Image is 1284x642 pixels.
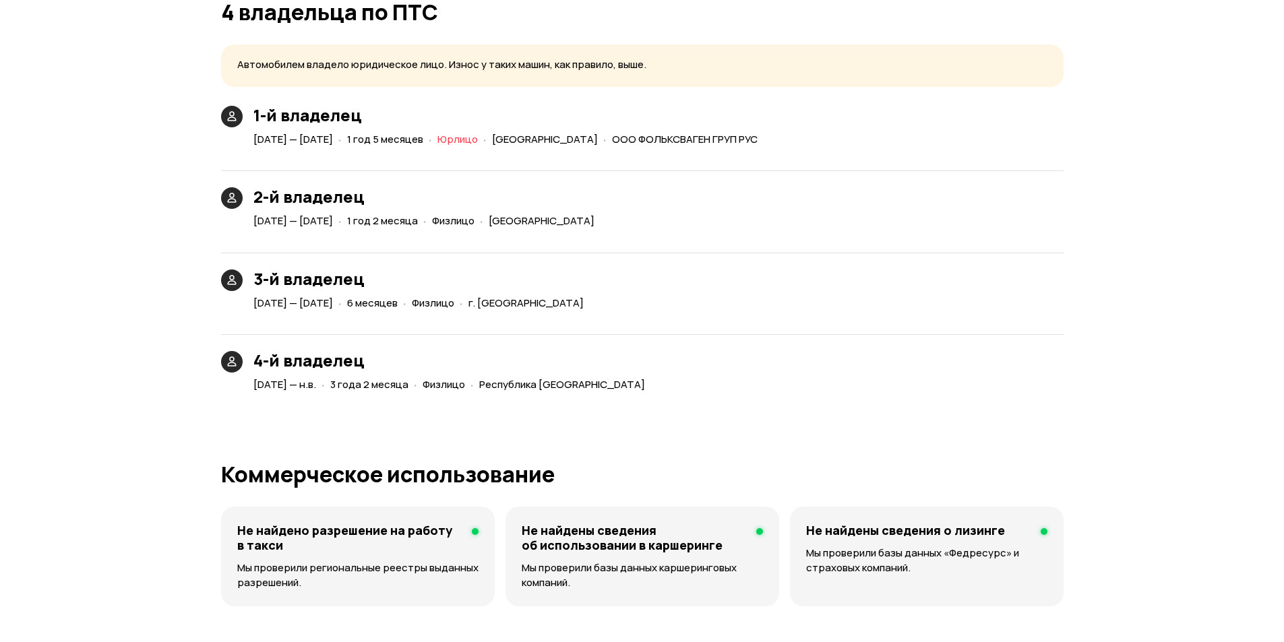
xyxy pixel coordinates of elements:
p: Мы проверили базы данных каршеринговых компаний. [522,560,763,590]
span: 1 год 5 месяцев [347,132,423,146]
span: · [403,292,406,314]
span: · [429,128,432,150]
span: Республика [GEOGRAPHIC_DATA] [479,377,645,391]
span: · [423,210,427,232]
span: · [322,373,325,395]
span: Физлицо [412,296,454,310]
span: г. [GEOGRAPHIC_DATA] [468,296,584,310]
h4: Не найдены сведения об использовании в каршеринге [522,523,745,552]
p: Мы проверили региональные реестры выданных разрешений. [237,560,479,590]
span: · [470,373,474,395]
span: [DATE] — [DATE] [253,214,333,228]
span: · [603,128,607,150]
span: 1 год 2 месяца [347,214,418,228]
span: · [338,128,342,150]
span: · [338,210,342,232]
span: Физлицо [432,214,475,228]
span: ООО ФОЛЬКСВАГЕН ГРУП РУС [612,132,758,146]
p: Автомобилем владело юридическое лицо. Износ у таких машин, как правило, выше. [237,58,1047,72]
span: · [338,292,342,314]
h1: Коммерческое использование [221,462,1064,486]
span: [DATE] — [DATE] [253,296,333,310]
span: [GEOGRAPHIC_DATA] [492,132,598,146]
span: Физлицо [423,377,465,391]
h3: 1-й владелец [253,106,763,125]
h4: Не найдено разрешение на работу в такси [237,523,461,552]
span: [DATE] — н.в. [253,377,316,391]
span: Юрлицо [437,132,478,146]
h3: 4-й владелец [253,351,650,370]
span: · [480,210,483,232]
p: Мы проверили базы данных «Федресурс» и страховых компаний. [806,546,1047,575]
span: [DATE] — [DATE] [253,132,333,146]
span: · [460,292,463,314]
span: 3 года 2 месяца [330,377,408,391]
span: · [414,373,417,395]
span: · [483,128,487,150]
h3: 3-й владелец [253,269,589,288]
span: [GEOGRAPHIC_DATA] [489,214,594,228]
h3: 2-й владелец [253,187,600,206]
span: 6 месяцев [347,296,398,310]
h4: Не найдены сведения о лизинге [806,523,1005,538]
